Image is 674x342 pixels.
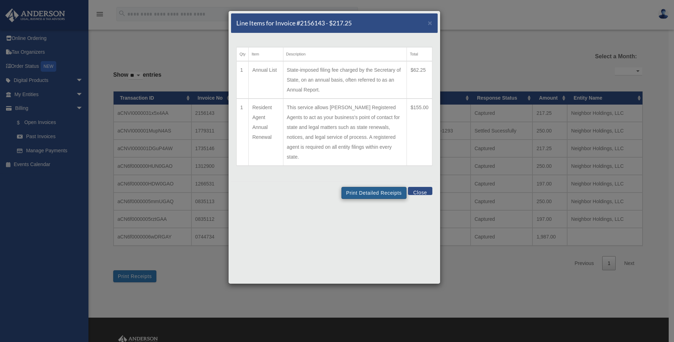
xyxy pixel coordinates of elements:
[428,19,432,26] button: Close
[249,99,283,166] td: Resident Agent Annual Renewal
[341,187,406,199] button: Print Detailed Receipts
[249,47,283,61] th: Item
[407,47,432,61] th: Total
[237,61,249,99] td: 1
[407,61,432,99] td: $62.25
[237,99,249,166] td: 1
[283,99,407,166] td: This service allows [PERSON_NAME] Registered Agents to act as your business's point of contact fo...
[408,187,432,195] button: Close
[283,61,407,99] td: State-imposed filing fee charged by the Secretary of State, on an annual basis, often referred to...
[236,19,352,28] h5: Line Items for Invoice #2156143 - $217.25
[283,47,407,61] th: Description
[428,19,432,27] span: ×
[249,61,283,99] td: Annual List
[407,99,432,166] td: $155.00
[237,47,249,61] th: Qty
